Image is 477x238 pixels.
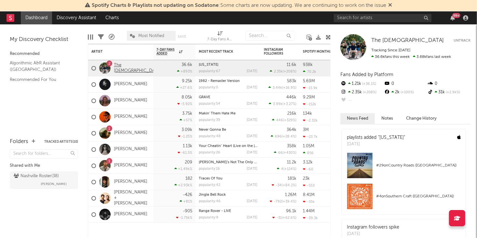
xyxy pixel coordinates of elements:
[114,179,147,185] a: [PERSON_NAME]
[378,135,405,140] a: "[US_STATE]"
[247,167,257,171] div: [DATE]
[303,102,316,106] div: -152k
[384,80,427,88] div: 0
[340,97,384,105] div: --
[361,82,376,86] span: +36.1 %
[10,149,78,159] input: Search for folders...
[10,138,28,146] div: Folders
[180,118,192,122] div: +57 %
[427,88,470,97] div: 31k
[92,3,386,8] span: : Some charts are now updating. We are continuing to work on the issue
[199,193,257,197] div: Jingle Bell Rock
[284,70,295,73] span: +208 %
[340,88,384,97] div: 2.35k
[272,118,296,122] div: ( )
[114,82,147,87] a: [PERSON_NAME]
[199,96,210,99] a: GRAVE
[207,36,233,44] div: 7-Day Fans Added (7-Day Fans Added)
[199,79,257,83] div: 1982 - Remaster Version
[21,11,52,24] a: Dashboard
[285,193,296,197] div: 1.26M
[287,128,296,132] div: 364k
[270,199,296,204] div: ( )
[376,162,461,169] div: # 29 on Country Roads ([GEOGRAPHIC_DATA])
[52,11,101,24] a: Discovery Assistant
[270,69,296,73] div: ( )
[303,216,318,220] div: -39.3k
[452,13,460,18] div: 99 +
[247,183,257,187] div: [DATE]
[207,28,233,46] div: 7-Day Fans Added (7-Day Fans Added)
[182,95,192,99] div: 8.05k
[278,151,283,155] span: 66
[139,34,165,38] span: Most Notified
[400,91,414,94] span: +100 %
[284,119,295,122] span: +329 %
[174,183,192,187] div: +2.93k %
[199,102,220,106] div: popularity: 54
[88,28,93,46] div: Edit Columns
[288,177,296,181] div: 181k
[347,141,405,148] div: [DATE]
[334,14,431,22] input: Search for artists
[371,55,451,59] span: 3.68k fans last week
[199,183,220,187] div: popularity: 42
[271,134,296,139] div: ( )
[362,91,376,94] span: +208 %
[376,192,461,200] div: # 4 on Southern Craft ([GEOGRAPHIC_DATA])
[247,86,257,89] div: [DATE]
[388,3,392,8] span: Dismiss
[182,63,192,67] div: 36.6k
[427,80,470,88] div: 0
[375,113,400,124] button: Notes
[182,79,192,83] div: 9.25k
[114,114,147,120] a: [PERSON_NAME]
[180,199,192,204] div: +81 %
[342,152,466,183] a: #29onCountry Roads ([GEOGRAPHIC_DATA])
[303,95,315,99] div: 9.29M
[199,167,220,171] div: popularity: 16
[199,112,257,115] div: Makin' Them Hate Me
[371,38,444,43] span: The [DEMOGRAPHIC_DATA]
[199,128,257,132] div: Never Gonna Be
[303,50,352,54] div: Spotify Monthly Listeners
[199,63,257,67] div: Tennessee
[92,3,219,8] span: Spotify Charts & Playlists not updating on Sodatone
[114,63,161,74] a: The [DEMOGRAPHIC_DATA]
[273,86,282,90] span: 3.44k
[199,216,218,219] div: popularity: 9
[199,118,220,122] div: popularity: 39
[276,119,283,122] span: 446
[199,177,223,180] a: Traces Of You
[114,98,147,103] a: [PERSON_NAME]
[178,151,192,155] div: -61.5 %
[303,118,318,123] div: -2.32k
[283,200,295,204] span: +39.4 %
[157,48,177,56] span: 7-Day Fans Added
[454,37,470,44] button: Untrack
[283,135,295,139] span: +28.4 %
[269,102,296,106] div: ( )
[384,88,427,97] div: 2k
[10,36,78,44] div: My Discovery Checklist
[303,160,313,165] div: 3.12k
[199,70,220,73] div: popularity: 67
[303,135,318,139] div: -23.7k
[114,212,147,217] a: [PERSON_NAME]
[450,15,455,20] button: 99+
[199,144,257,148] div: Your Cheatin’ Heart (Live on the Grand Ole Opry, September 7th, 2024)
[114,163,147,168] a: [PERSON_NAME]
[283,184,295,187] span: +84.2 %
[199,209,231,213] a: Range Rover - LIVE
[371,55,410,59] span: 36.6k fans this week
[340,80,384,88] div: 1.21k
[183,193,192,197] div: -426
[371,37,444,44] a: The [DEMOGRAPHIC_DATA]
[114,147,147,152] a: [PERSON_NAME]
[303,112,312,116] div: 134k
[371,48,410,52] span: Tracking Since: [DATE]
[199,161,277,164] a: [PERSON_NAME]'s Not The Only Thing Falling
[246,31,294,41] input: Search...
[303,183,315,188] div: -553
[274,151,296,155] div: ( )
